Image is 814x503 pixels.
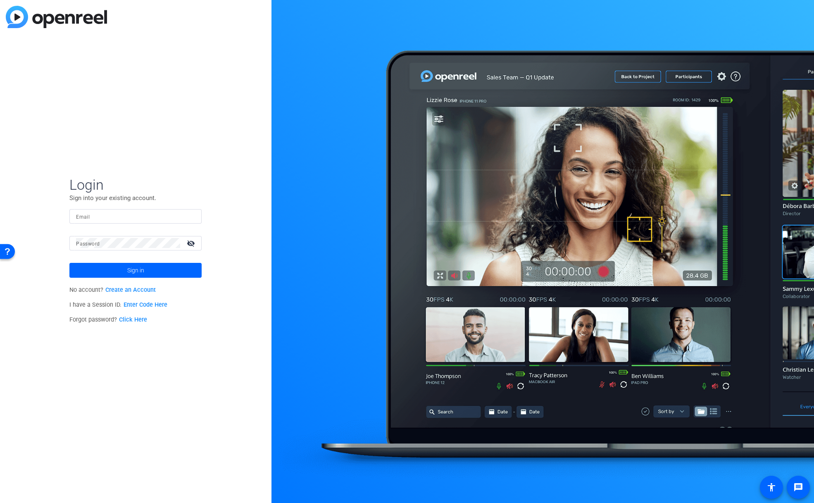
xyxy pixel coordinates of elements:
a: Enter Code Here [124,301,167,308]
mat-icon: visibility_off [182,237,202,249]
span: Forgot password? [69,316,147,323]
span: Login [69,176,202,193]
span: Sign in [127,260,144,281]
mat-label: Password [76,241,100,247]
a: Create an Account [105,286,156,293]
input: Enter Email Address [76,211,195,221]
span: No account? [69,286,156,293]
img: blue-gradient.svg [6,6,107,28]
span: I have a Session ID. [69,301,167,308]
mat-icon: message [793,482,803,492]
a: Click Here [119,316,147,323]
button: Sign in [69,263,202,278]
mat-icon: accessibility [766,482,776,492]
p: Sign into your existing account. [69,193,202,203]
mat-label: Email [76,214,90,220]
